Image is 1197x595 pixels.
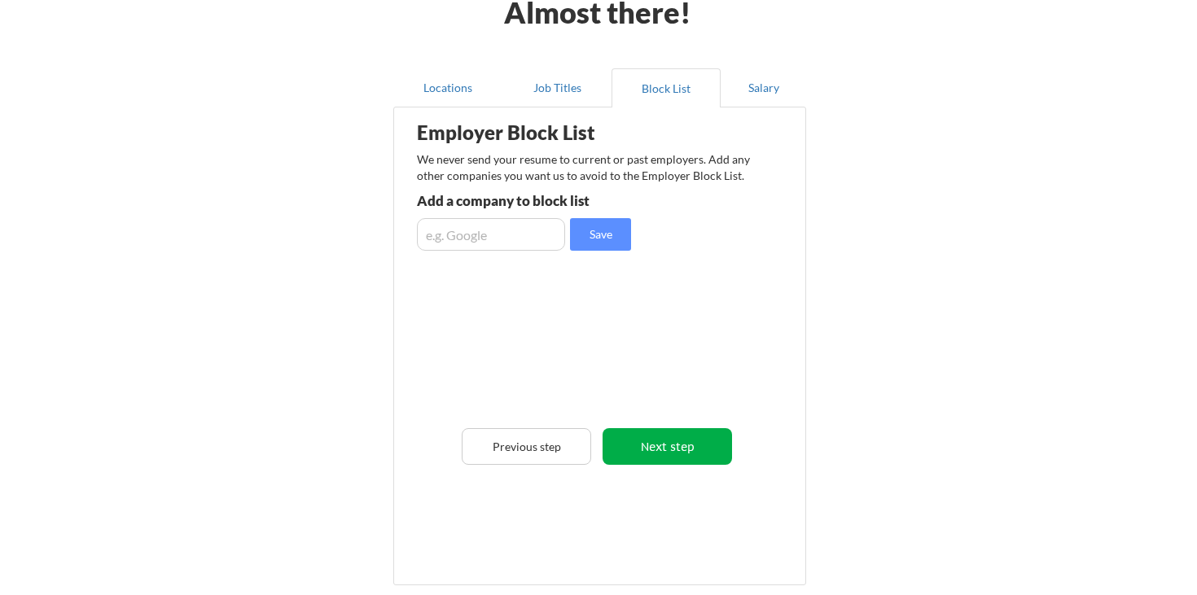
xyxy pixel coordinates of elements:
[417,218,565,251] input: e.g. Google
[417,194,655,208] div: Add a company to block list
[393,68,502,107] button: Locations
[603,428,732,465] button: Next step
[612,68,721,107] button: Block List
[462,428,591,465] button: Previous step
[417,123,673,142] div: Employer Block List
[502,68,612,107] button: Job Titles
[417,151,760,183] div: We never send your resume to current or past employers. Add any other companies you want us to av...
[570,218,631,251] button: Save
[721,68,806,107] button: Salary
